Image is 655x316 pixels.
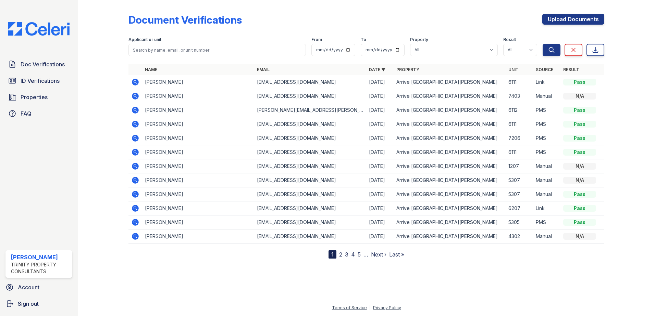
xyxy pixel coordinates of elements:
[363,250,368,259] span: …
[21,60,65,68] span: Doc Verifications
[142,75,254,89] td: [PERSON_NAME]
[254,187,366,201] td: [EMAIL_ADDRESS][DOMAIN_NAME]
[366,117,394,131] td: [DATE]
[369,67,385,72] a: Date ▼
[506,145,533,159] td: 6111
[536,67,553,72] a: Source
[563,177,596,184] div: N/A
[533,159,560,173] td: Manual
[373,305,401,310] a: Privacy Policy
[358,251,361,258] a: 5
[142,159,254,173] td: [PERSON_NAME]
[351,251,355,258] a: 4
[142,201,254,215] td: [PERSON_NAME]
[394,103,506,117] td: Arrive [GEOGRAPHIC_DATA][PERSON_NAME]
[369,305,371,310] div: |
[533,117,560,131] td: PMS
[5,57,72,71] a: Doc Verifications
[533,89,560,103] td: Manual
[254,201,366,215] td: [EMAIL_ADDRESS][DOMAIN_NAME]
[142,215,254,229] td: [PERSON_NAME]
[142,131,254,145] td: [PERSON_NAME]
[563,149,596,156] div: Pass
[394,229,506,243] td: Arrive [GEOGRAPHIC_DATA][PERSON_NAME]
[542,14,604,25] a: Upload Documents
[142,187,254,201] td: [PERSON_NAME]
[3,280,75,294] a: Account
[506,173,533,187] td: 5307
[3,297,75,311] a: Sign out
[563,79,596,85] div: Pass
[142,117,254,131] td: [PERSON_NAME]
[142,145,254,159] td: [PERSON_NAME]
[332,305,367,310] a: Terms of Service
[533,145,560,159] td: PMS
[506,131,533,145] td: 7206
[563,219,596,226] div: Pass
[563,233,596,240] div: N/A
[128,14,242,26] div: Document Verifications
[254,89,366,103] td: [EMAIL_ADDRESS][DOMAIN_NAME]
[394,215,506,229] td: Arrive [GEOGRAPHIC_DATA][PERSON_NAME]
[503,37,516,42] label: Result
[533,215,560,229] td: PMS
[254,117,366,131] td: [EMAIL_ADDRESS][DOMAIN_NAME]
[257,67,270,72] a: Email
[533,187,560,201] td: Manual
[371,251,386,258] a: Next ›
[21,77,60,85] span: ID Verifications
[254,229,366,243] td: [EMAIL_ADDRESS][DOMAIN_NAME]
[533,201,560,215] td: Link
[394,75,506,89] td: Arrive [GEOGRAPHIC_DATA][PERSON_NAME]
[508,67,519,72] a: Unit
[533,229,560,243] td: Manual
[563,67,579,72] a: Result
[3,22,75,36] img: CE_Logo_Blue-a8612792a0a2168367f1c8372b55b34899dd931a85d93a1a3d3e32e68fde9ad4.png
[533,103,560,117] td: PMS
[128,37,161,42] label: Applicant or unit
[329,250,336,259] div: 1
[506,103,533,117] td: 6112
[345,251,348,258] a: 3
[533,75,560,89] td: Link
[254,159,366,173] td: [EMAIL_ADDRESS][DOMAIN_NAME]
[563,121,596,128] div: Pass
[5,107,72,120] a: FAQ
[366,215,394,229] td: [DATE]
[11,253,70,261] div: [PERSON_NAME]
[11,261,70,275] div: Trinity Property Consultants
[366,173,394,187] td: [DATE]
[533,173,560,187] td: Manual
[254,75,366,89] td: [EMAIL_ADDRESS][DOMAIN_NAME]
[506,229,533,243] td: 4302
[563,107,596,114] div: Pass
[142,103,254,117] td: [PERSON_NAME]
[339,251,342,258] a: 2
[563,191,596,198] div: Pass
[394,131,506,145] td: Arrive [GEOGRAPHIC_DATA][PERSON_NAME]
[394,201,506,215] td: Arrive [GEOGRAPHIC_DATA][PERSON_NAME]
[18,300,39,308] span: Sign out
[366,145,394,159] td: [DATE]
[21,93,48,101] span: Properties
[366,89,394,103] td: [DATE]
[506,89,533,103] td: 7403
[142,89,254,103] td: [PERSON_NAME]
[21,109,32,118] span: FAQ
[394,173,506,187] td: Arrive [GEOGRAPHIC_DATA][PERSON_NAME]
[142,229,254,243] td: [PERSON_NAME]
[142,173,254,187] td: [PERSON_NAME]
[506,187,533,201] td: 5307
[563,93,596,100] div: N/A
[366,103,394,117] td: [DATE]
[394,159,506,173] td: Arrive [GEOGRAPHIC_DATA][PERSON_NAME]
[254,103,366,117] td: [PERSON_NAME][EMAIL_ADDRESS][PERSON_NAME][DOMAIN_NAME]
[366,131,394,145] td: [DATE]
[563,205,596,212] div: Pass
[18,283,39,291] span: Account
[366,201,394,215] td: [DATE]
[506,201,533,215] td: 6207
[254,131,366,145] td: [EMAIL_ADDRESS][DOMAIN_NAME]
[366,159,394,173] td: [DATE]
[506,117,533,131] td: 6111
